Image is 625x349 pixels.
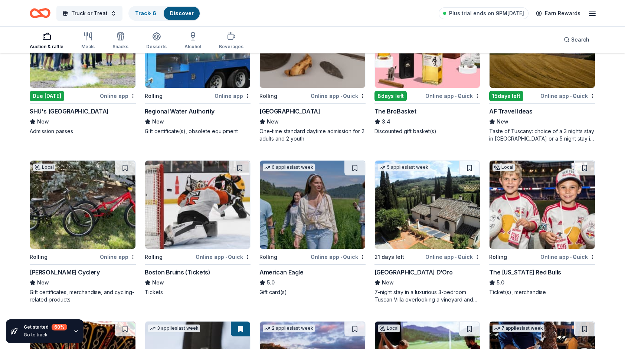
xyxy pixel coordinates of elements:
[340,254,342,260] span: •
[267,117,279,126] span: New
[152,278,164,287] span: New
[146,44,167,50] div: Desserts
[374,289,481,303] div: 7-night stay in a luxurious 3-bedroom Tuscan Villa overlooking a vineyard and the ancient walled ...
[152,117,164,126] span: New
[263,164,315,171] div: 6 applies last week
[531,7,585,20] a: Earn Rewards
[128,6,200,21] button: Track· 6Discover
[493,325,544,332] div: 7 applies last week
[259,128,366,142] div: One-time standard daytime admission for 2 adults and 2 youth
[81,29,95,53] button: Meals
[455,93,457,99] span: •
[30,289,136,303] div: Gift certificates, merchandise, and cycling-related products
[112,44,128,50] div: Snacks
[455,254,457,260] span: •
[24,324,67,330] div: Get started
[30,268,100,277] div: [PERSON_NAME] Cyclery
[30,29,63,53] button: Auction & raffle
[37,278,49,287] span: New
[375,161,480,249] img: Image for Villa Sogni D’Oro
[570,254,572,260] span: •
[52,324,67,330] div: 60 %
[30,128,136,135] div: Admission passes
[489,91,523,101] div: 15 days left
[56,6,122,21] button: Truck or Treat
[570,93,572,99] span: •
[259,160,366,296] a: Image for American Eagle6 applieslast weekRollingOnline app•QuickAmerican Eagle5.0Gift card(s)
[382,117,390,126] span: 3.4
[540,91,595,101] div: Online app Quick
[259,107,320,116] div: [GEOGRAPHIC_DATA]
[489,289,595,296] div: Ticket(s), merchandise
[259,253,277,261] div: Rolling
[489,253,507,261] div: Rolling
[493,164,515,171] div: Local
[497,278,504,287] span: 5.0
[378,325,400,332] div: Local
[145,161,251,249] img: Image for Boston Bruins (Tickets)
[225,254,227,260] span: •
[37,117,49,126] span: New
[30,161,135,249] img: Image for Montgomery Cyclery
[100,91,136,101] div: Online app
[374,160,481,303] a: Image for Villa Sogni D’Oro5 applieslast week21 days leftOnline app•Quick[GEOGRAPHIC_DATA] D’OroN...
[170,10,194,16] a: Discover
[146,29,167,53] button: Desserts
[112,29,128,53] button: Snacks
[135,10,156,16] a: Track· 6
[259,268,303,277] div: American Eagle
[145,128,251,135] div: Gift certificate(s), obsolete equipment
[439,7,529,19] a: Plus trial ends on 9PM[DATE]
[81,44,95,50] div: Meals
[374,107,416,116] div: The BroBasket
[311,91,366,101] div: Online app Quick
[30,44,63,50] div: Auction & raffle
[184,44,201,50] div: Alcohol
[145,92,163,101] div: Rolling
[33,164,55,171] div: Local
[311,252,366,261] div: Online app Quick
[425,91,480,101] div: Online app Quick
[490,161,595,249] img: Image for The New York Red Bulls
[497,117,508,126] span: New
[259,289,366,296] div: Gift card(s)
[374,268,453,277] div: [GEOGRAPHIC_DATA] D’Oro
[378,164,430,171] div: 5 applies last week
[340,93,342,99] span: •
[219,44,243,50] div: Beverages
[449,9,524,18] span: Plus trial ends on 9PM[DATE]
[145,253,163,261] div: Rolling
[30,253,48,261] div: Rolling
[145,107,215,116] div: Regional Water Authority
[30,4,50,22] a: Home
[382,278,394,287] span: New
[148,325,200,332] div: 3 applies last week
[145,268,210,277] div: Boston Bruins (Tickets)
[100,252,136,261] div: Online app
[263,325,315,332] div: 2 applies last week
[30,91,64,101] div: Due [DATE]
[145,160,251,296] a: Image for Boston Bruins (Tickets)RollingOnline app•QuickBoston Bruins (Tickets)NewTickets
[215,91,251,101] div: Online app
[267,278,275,287] span: 5.0
[489,107,532,116] div: AF Travel Ideas
[260,161,365,249] img: Image for American Eagle
[30,107,109,116] div: SHU's [GEOGRAPHIC_DATA]
[30,160,136,303] a: Image for Montgomery Cyclery LocalRollingOnline app[PERSON_NAME] CycleryNewGift certificates, mer...
[540,252,595,261] div: Online app Quick
[374,91,407,101] div: 8 days left
[558,32,595,47] button: Search
[489,268,561,277] div: The [US_STATE] Red Bulls
[374,128,481,135] div: Discounted gift basket(s)
[489,128,595,142] div: Taste of Tuscany: choice of a 3 nights stay in [GEOGRAPHIC_DATA] or a 5 night stay in [GEOGRAPHIC...
[24,332,67,338] div: Go to track
[145,289,251,296] div: Tickets
[571,35,589,44] span: Search
[71,9,108,18] span: Truck or Treat
[425,252,480,261] div: Online app Quick
[259,92,277,101] div: Rolling
[184,29,201,53] button: Alcohol
[489,160,595,296] a: Image for The New York Red BullsLocalRollingOnline app•QuickThe [US_STATE] Red Bulls5.0Ticket(s),...
[219,29,243,53] button: Beverages
[374,253,404,261] div: 21 days left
